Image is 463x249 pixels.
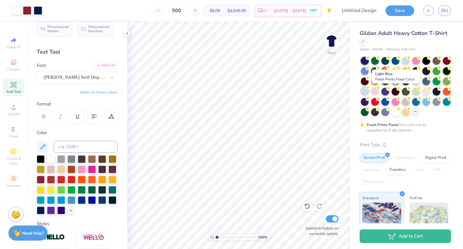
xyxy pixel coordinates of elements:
[7,45,21,49] span: Image AI
[362,203,401,233] img: Standard
[372,47,383,52] span: # G500
[83,234,104,241] img: Shadow
[94,62,118,69] div: Add Font
[37,62,46,69] label: Font
[22,230,44,236] strong: Need help?
[421,153,450,162] div: Digital Print
[326,35,338,47] img: Back
[37,220,118,227] div: Styles
[375,77,415,82] span: Fresh Prints Flash Color
[44,234,65,241] img: Stroke
[3,156,24,166] span: Clipart & logos
[88,25,110,33] span: Personalized Numbers
[54,141,118,153] input: e.g. 7428 c
[37,101,118,108] div: Format
[6,89,21,94] span: Add Text
[441,7,448,14] span: DU
[7,67,20,72] span: Designs
[80,90,118,95] button: Switch to Greek Letters
[360,178,389,187] div: Rhinestones
[430,165,444,175] div: Foil
[367,122,441,133] div: This color can be expedited for 5 day delivery.
[274,8,307,14] span: [DATE] - [DATE]
[438,5,451,16] a: DU
[8,112,20,116] span: Upload
[391,153,419,162] div: Embroidery
[360,153,389,162] div: Screen Print
[410,195,422,201] span: Puff Ink
[302,225,339,236] label: Submit to feature on our public gallery.
[227,8,246,14] span: $4,045.00
[37,48,118,56] div: Text Tool
[360,30,447,37] span: Gildan Adult Heavy Cotton T-Shirt
[386,165,410,175] div: Transfers
[208,8,220,14] span: $8.09
[372,70,420,84] div: Light Blue
[360,229,451,243] button: Add to Cart
[6,183,21,188] span: Decorate
[360,47,369,52] span: Gildan
[165,5,188,16] input: – –
[360,141,451,148] div: Print Type
[411,165,428,175] div: Vinyl
[9,134,18,139] span: Greek
[337,5,381,17] input: Untitled Design
[386,5,414,16] button: Save
[386,47,416,52] span: Minimum Order: 24 +
[37,129,118,136] div: Color
[258,235,267,240] span: 100 %
[328,50,335,55] div: Back
[410,203,449,233] img: Puff Ink
[310,8,317,13] span: FREE
[360,165,384,175] div: Applique
[367,122,399,127] strong: Fresh Prints Flash:
[47,25,69,33] span: Personalized Names
[362,195,378,201] span: Standard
